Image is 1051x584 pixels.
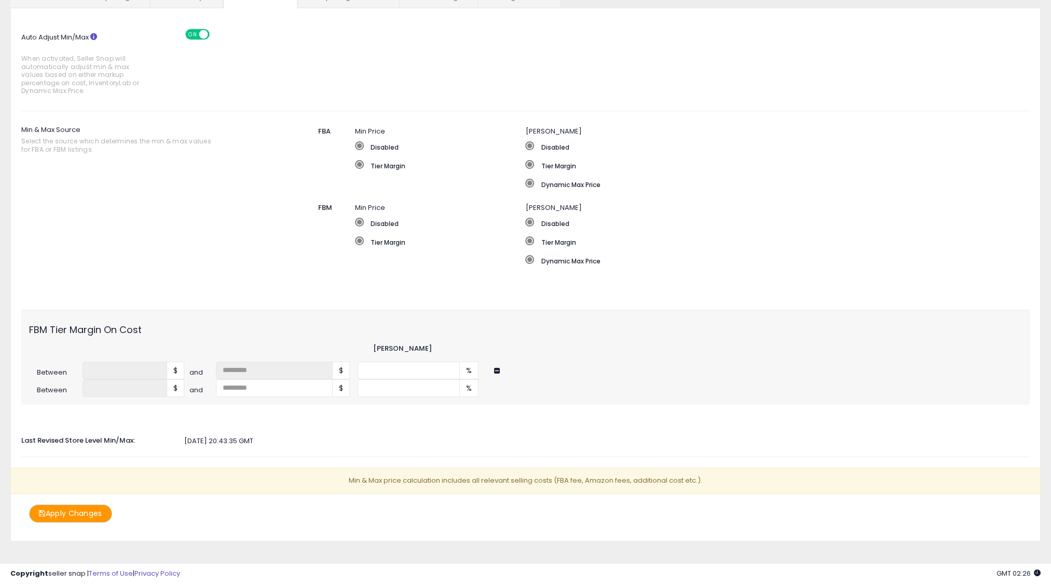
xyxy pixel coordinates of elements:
label: Min & Max Source [21,122,262,159]
label: Dynamic Max Price [525,179,952,189]
label: FBM Tier Margin On Cost [21,317,189,337]
div: seller snap | | [10,569,180,579]
label: Tier Margin [355,236,526,247]
span: [PERSON_NAME] [525,203,581,213]
span: and [189,368,216,378]
span: Min Price [355,126,385,136]
span: $ [167,362,184,379]
label: Dynamic Max Price [525,255,867,266]
strong: Copyright [10,568,48,578]
span: Between [29,368,83,378]
button: Apply Changes [29,505,112,523]
label: Disabled [355,141,526,152]
label: [PERSON_NAME] [373,344,432,354]
div: [DATE] 20:43:35 GMT [13,436,1038,446]
span: [PERSON_NAME] [525,126,581,136]
span: % [460,379,479,397]
span: Min Price [355,203,385,213]
span: Between [29,386,83,395]
span: $ [333,362,350,379]
span: % [460,362,479,379]
label: Disabled [525,141,952,152]
label: Disabled [355,218,526,228]
label: Tier Margin [355,160,526,170]
a: Terms of Use [89,568,133,578]
span: and [189,386,216,395]
span: 2025-10-8 02:26 GMT [997,568,1041,578]
a: Privacy Policy [134,568,180,578]
span: FBM [318,203,332,213]
label: Auto Adjust Min/Max [13,29,184,100]
span: Select the source which determines the min & max values for FBA or FBM listings. [21,137,219,153]
span: FBA [318,126,331,136]
label: Tier Margin [525,236,867,247]
span: When activated, Seller Snap will automatically adjust min & max values based on either markup per... [21,55,153,95]
p: Min & Max price calculation includes all relevant selling costs (FBA fee, Amazon fees, additional... [10,468,1041,494]
span: ON [186,30,199,39]
span: OFF [208,30,224,39]
span: $ [333,379,350,397]
label: Tier Margin [525,160,952,170]
label: Last Revised Store Level Min/Max: [13,432,184,446]
span: $ [167,379,184,397]
label: Disabled [525,218,867,228]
